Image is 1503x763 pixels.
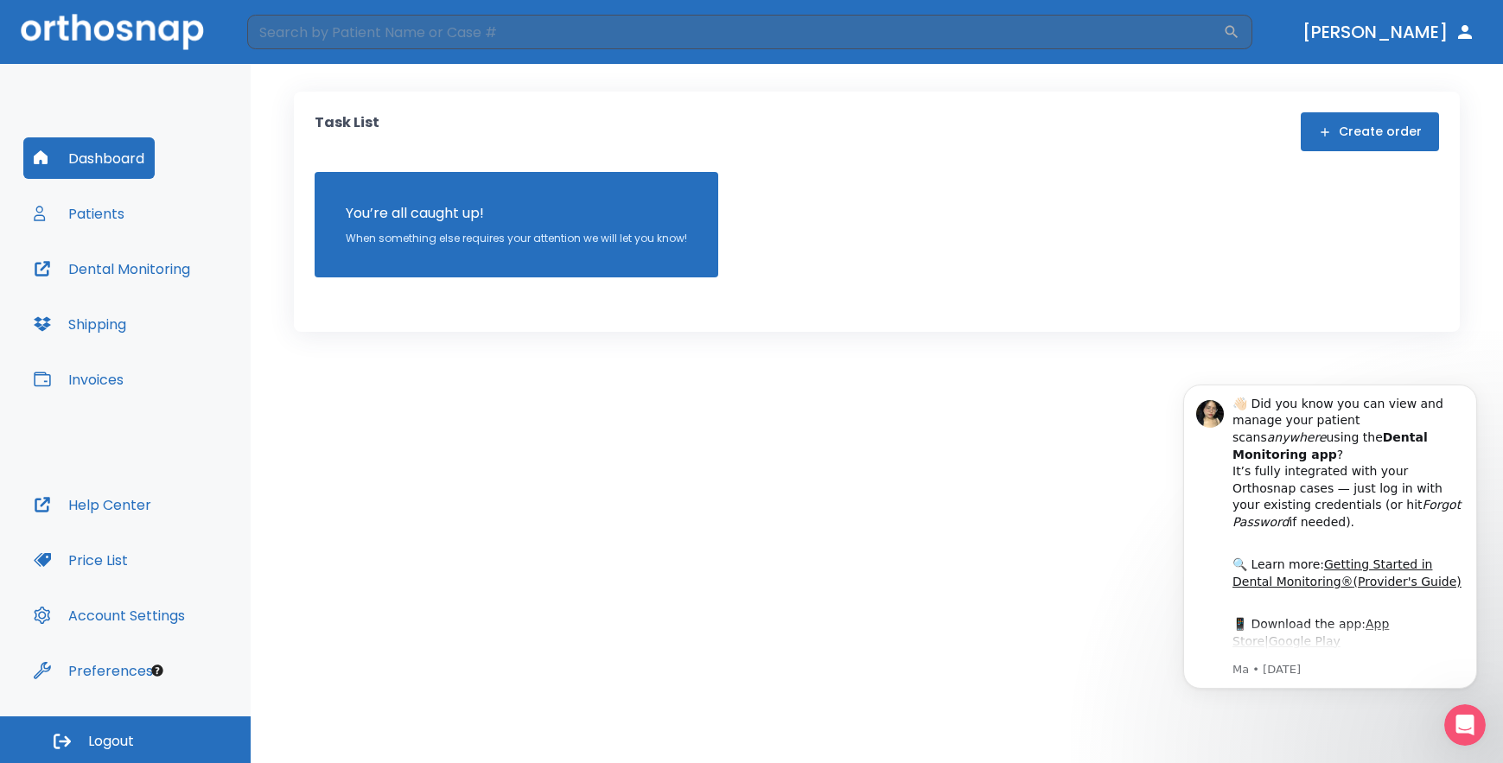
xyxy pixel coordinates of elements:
[21,14,204,49] img: Orthosnap
[88,732,134,751] span: Logout
[23,595,195,636] button: Account Settings
[23,650,163,691] button: Preferences
[247,15,1223,49] input: Search by Patient Name or Case #
[23,359,134,400] button: Invoices
[346,231,687,246] p: When something else requires your attention we will let you know!
[150,663,165,678] div: Tooltip anchor
[1301,112,1439,151] button: Create order
[346,203,687,224] p: You’re all caught up!
[23,539,138,581] button: Price List
[23,137,155,179] button: Dashboard
[23,303,137,345] button: Shipping
[23,484,162,525] button: Help Center
[1444,704,1486,746] iframe: Intercom live chat
[23,248,201,289] button: Dental Monitoring
[1296,16,1482,48] button: [PERSON_NAME]
[23,193,135,234] button: Patients
[1157,359,1503,716] iframe: Intercom notifications message
[315,112,379,151] p: Task List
